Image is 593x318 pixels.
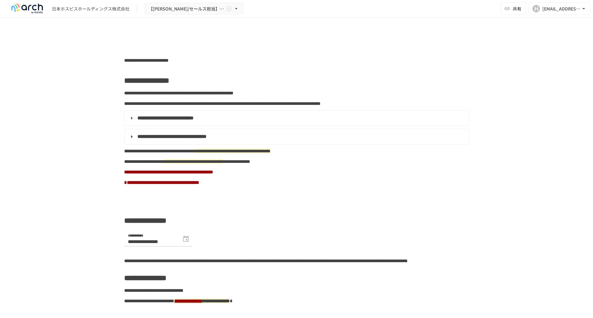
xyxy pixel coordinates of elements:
[500,2,526,15] button: 共有
[7,4,47,14] img: logo-default@2x-9cf2c760.svg
[52,6,129,12] div: 日本ホスピスホールディングス株式会社
[529,2,591,15] button: H[EMAIL_ADDRESS][DOMAIN_NAME]
[542,5,581,13] div: [EMAIL_ADDRESS][DOMAIN_NAME]
[513,5,521,12] span: 共有
[145,3,243,15] button: 【[PERSON_NAME]/セールス担当】日本ホスピスホールディングス株式会社様_初期設定サポート
[149,5,225,13] span: 【[PERSON_NAME]/セールス担当】日本ホスピスホールディングス株式会社様_初期設定サポート
[532,5,540,12] div: H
